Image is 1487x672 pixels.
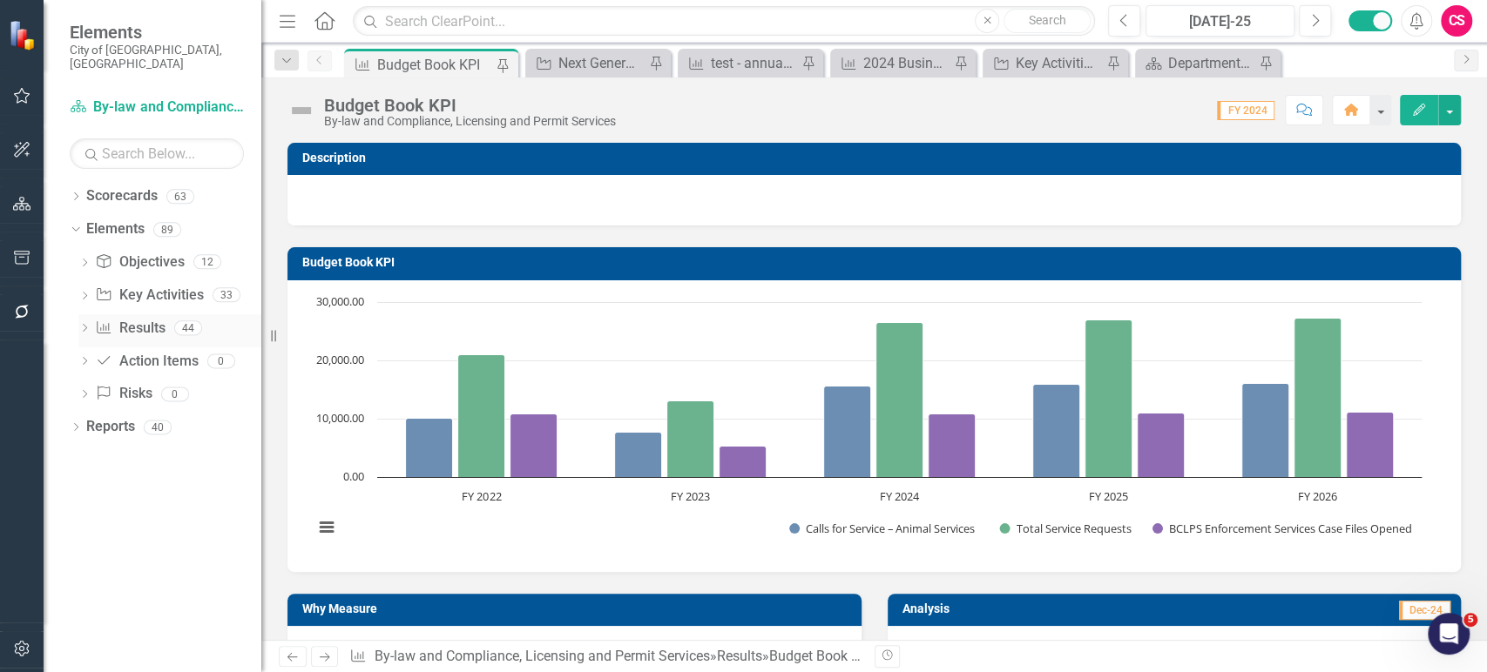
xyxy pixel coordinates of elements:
[806,521,975,536] text: Calls for Service – Animal Services
[682,52,797,74] a: test - annual report (Q3, 2025)
[324,96,616,115] div: Budget Book KPI
[1298,488,1337,504] text: FY 2026
[1463,613,1477,627] span: 5
[1347,412,1394,477] path: FY 2026, 11,167. BCLPS Enforcement Services Case Files Opened.
[717,648,762,664] a: Results
[406,383,1289,477] g: Calls for Service – Animal Services, bar series 1 of 3 with 5 bars.
[86,186,158,206] a: Scorecards
[458,354,505,477] path: FY 2022, 20,937. Total Service Requests .
[1085,319,1132,477] path: FY 2025, 26,869. Total Service Requests .
[302,256,1452,269] h3: Budget Book KPI
[1399,601,1450,620] span: Dec-24
[1029,13,1066,27] span: Search
[1004,9,1091,33] button: Search
[558,52,645,74] div: Next Generation 911 Implementation
[324,115,616,128] div: By-law and Compliance, Licensing and Permit Services
[86,219,145,239] a: Elements
[406,418,453,477] path: FY 2022, 10,125. Calls for Service – Animal Services.
[530,52,645,74] a: Next Generation 911 Implementation
[1146,5,1294,37] button: [DATE]-25
[353,6,1095,37] input: Search ClearPoint...
[316,293,364,309] text: 30,000.00
[9,19,39,50] img: ClearPoint Strategy
[349,647,861,667] div: » »
[302,151,1452,165] h3: Description
[880,488,920,504] text: FY 2024
[667,400,714,477] path: FY 2023, 13,041. Total Service Requests .
[1242,383,1289,477] path: FY 2026, 16,105. Calls for Service – Animal Services.
[70,97,244,118] a: By-law and Compliance, Licensing and Permit Services
[314,514,339,539] button: View chart menu, Chart
[1138,413,1185,477] path: FY 2025, 11,002. BCLPS Enforcement Services Case Files Opened.
[1152,521,1415,536] button: Show BCLPS Enforcement Services Case Files Opened
[305,293,1430,554] svg: Interactive chart
[95,319,165,339] a: Results
[207,353,235,368] div: 0
[213,288,240,303] div: 33
[302,602,853,615] h3: Why Measure
[824,386,871,477] path: FY 2024, 15,633. Calls for Service – Animal Services.
[375,648,710,664] a: By-law and Compliance, Licensing and Permit Services
[902,602,1161,615] h3: Analysis
[305,293,1443,554] div: Chart. Highcharts interactive chart.
[343,468,364,484] text: 0.00
[1016,52,1102,74] div: Key Activities - Milestones
[999,521,1132,536] button: Show Total Service Requests
[166,189,194,204] div: 63
[987,52,1102,74] a: Key Activities - Milestones
[316,410,364,426] text: 10,000.00
[1169,521,1412,536] text: BCLPS Enforcement Services Case Files Opened
[835,52,950,74] a: 2024 Business Plan Key Activity Summary
[720,446,767,477] path: FY 2023, 5,340. BCLPS Enforcement Services Case Files Opened.
[1428,613,1470,655] iframe: Intercom live chat
[615,432,662,477] path: FY 2023, 7,701. Calls for Service – Animal Services.
[769,648,872,664] div: Budget Book KPI
[161,386,189,401] div: 0
[174,320,202,335] div: 44
[1294,318,1342,477] path: FY 2026, 27,272. Total Service Requests .
[789,521,980,536] button: Show Calls for Service – Animal Services
[1152,11,1288,32] div: [DATE]-25
[711,52,797,74] div: test - annual report (Q3, 2025)
[144,420,172,434] div: 40
[287,97,315,124] img: Not Defined
[863,52,950,74] div: 2024 Business Plan Key Activity Summary
[95,286,203,306] a: Key Activities
[316,352,364,367] text: 20,000.00
[1168,52,1254,74] div: Department Dashboard
[1089,488,1128,504] text: FY 2025
[95,252,184,272] a: Objectives
[153,222,181,237] div: 89
[462,488,501,504] text: FY 2022
[510,412,1394,477] g: BCLPS Enforcement Services Case Files Opened, bar series 3 of 3 with 5 bars.
[1033,384,1080,477] path: FY 2025, 15,867. Calls for Service – Animal Services.
[510,413,558,477] path: FY 2022, 10,812. BCLPS Enforcement Services Case Files Opened.
[377,54,492,76] div: Budget Book KPI
[1441,5,1472,37] button: CS
[1139,52,1254,74] a: Department Dashboard
[70,138,244,169] input: Search Below...
[1016,521,1131,536] text: Total Service Requests
[70,22,244,43] span: Elements
[876,322,923,477] path: FY 2024, 26,473. Total Service Requests .
[671,488,710,504] text: FY 2023
[193,255,221,270] div: 12
[95,384,152,404] a: Risks
[1217,101,1274,120] span: FY 2024
[95,352,198,372] a: Action Items
[86,417,135,437] a: Reports
[70,43,244,71] small: City of [GEOGRAPHIC_DATA], [GEOGRAPHIC_DATA]
[458,318,1342,477] g: Total Service Requests , bar series 2 of 3 with 5 bars.
[929,413,976,477] path: FY 2024, 10,840. BCLPS Enforcement Services Case Files Opened.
